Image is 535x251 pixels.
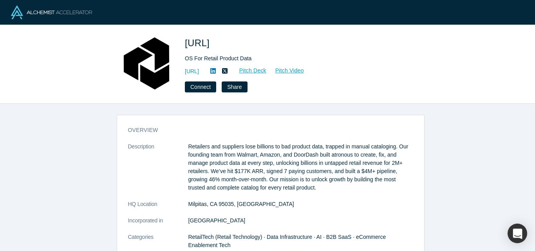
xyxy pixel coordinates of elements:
a: [URL] [185,67,199,76]
dt: Description [128,143,188,200]
a: Pitch Deck [231,66,267,75]
a: Pitch Video [267,66,304,75]
h3: overview [128,126,402,134]
p: Retailers and suppliers lose billions to bad product data, trapped in manual cataloging. Our foun... [188,143,413,192]
dd: [GEOGRAPHIC_DATA] [188,217,413,225]
img: Alchemist Logo [11,5,92,19]
span: RetailTech (Retail Technology) · Data Infrastructure · AI · B2B SaaS · eCommerce Enablement Tech [188,234,386,248]
button: Connect [185,81,216,92]
img: Atronous.ai's Logo [119,36,174,91]
span: [URL] [185,38,212,48]
dt: Incorporated in [128,217,188,233]
dd: Milpitas, CA 95035, [GEOGRAPHIC_DATA] [188,200,413,208]
button: Share [222,81,247,92]
dt: HQ Location [128,200,188,217]
div: OS For Retail Product Data [185,54,404,63]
